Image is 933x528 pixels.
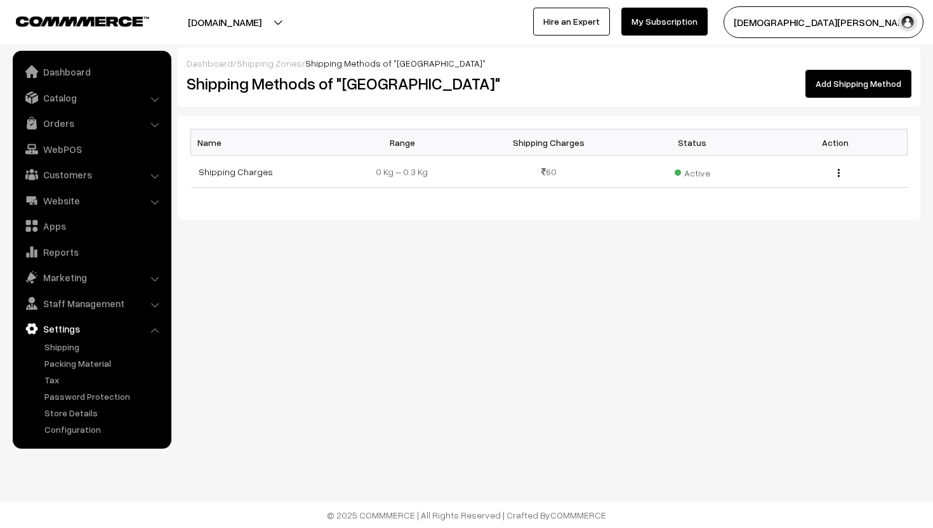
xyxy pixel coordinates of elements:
[477,155,621,188] td: 60
[41,406,167,419] a: Store Details
[16,189,167,212] a: Website
[898,13,917,32] img: user
[16,317,167,340] a: Settings
[724,6,923,38] button: [DEMOGRAPHIC_DATA][PERSON_NAME]
[16,86,167,109] a: Catalog
[187,56,911,70] div: / /
[187,74,539,93] h2: Shipping Methods of "[GEOGRAPHIC_DATA]"
[16,292,167,315] a: Staff Management
[16,163,167,186] a: Customers
[16,112,167,135] a: Orders
[41,423,167,436] a: Configuration
[187,58,233,69] a: Dashboard
[805,70,911,98] a: Add Shipping Method
[334,155,477,188] td: 0 Kg – 0.3 Kg
[41,373,167,386] a: Tax
[764,129,908,155] th: Action
[305,58,486,69] span: Shipping Methods of "[GEOGRAPHIC_DATA]"
[16,138,167,161] a: WebPOS
[334,129,477,155] th: Range
[675,163,710,180] span: Active
[477,129,621,155] th: Shipping Charges
[41,340,167,353] a: Shipping
[237,58,301,69] a: Shipping Zones
[621,8,708,36] a: My Subscription
[838,169,840,177] img: Menu
[41,357,167,370] a: Packing Material
[16,60,167,83] a: Dashboard
[533,8,610,36] a: Hire an Expert
[16,13,127,28] a: COMMMERCE
[143,6,306,38] button: [DOMAIN_NAME]
[199,166,273,177] a: Shipping Charges
[16,214,167,237] a: Apps
[621,129,764,155] th: Status
[550,510,606,520] a: COMMMERCE
[16,16,149,26] img: COMMMERCE
[41,390,167,403] a: Password Protection
[16,241,167,263] a: Reports
[16,266,167,289] a: Marketing
[191,129,334,155] th: Name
